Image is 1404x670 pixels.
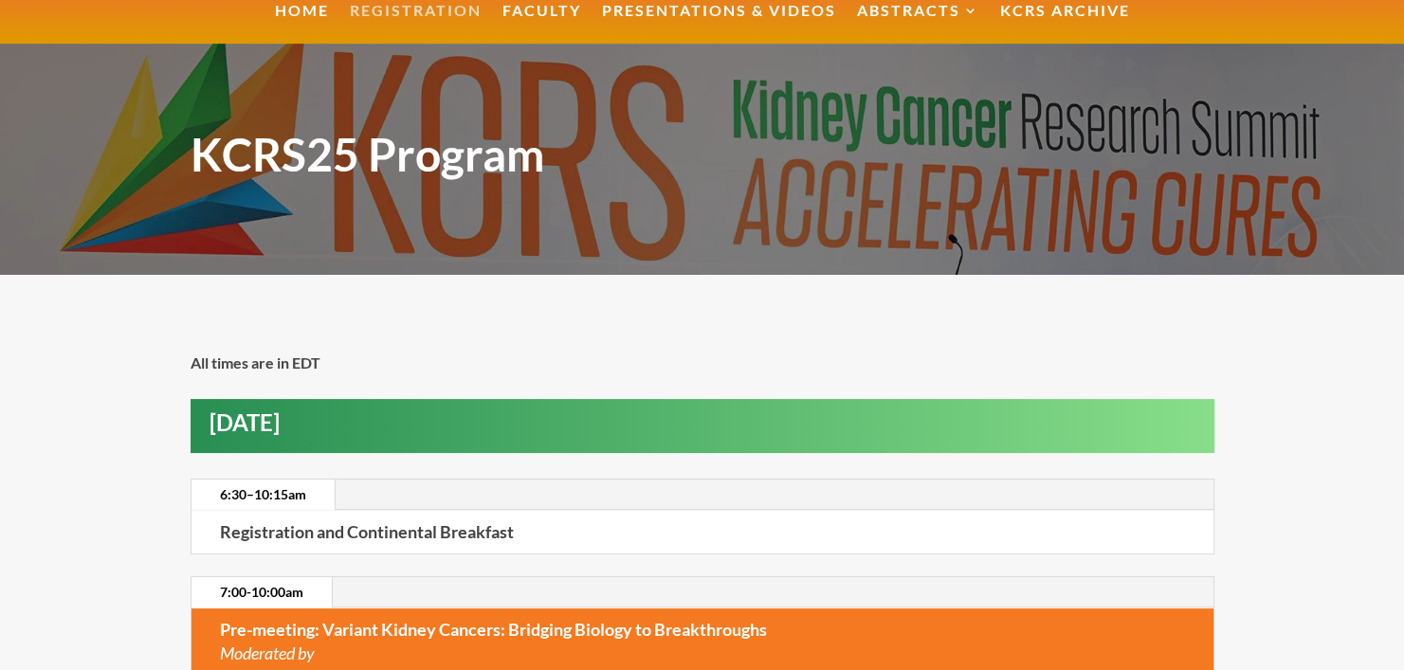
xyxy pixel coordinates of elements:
a: Abstracts [857,4,979,45]
a: Registration [350,4,482,45]
strong: Registration and Continental Breakfast [220,521,514,542]
em: Moderated by [220,643,315,663]
a: Presentations & Videos [602,4,836,45]
a: 6:30–10:15am [191,480,335,510]
a: Home [275,4,329,45]
a: KCRS Archive [1000,4,1130,45]
a: Faculty [502,4,581,45]
h1: KCRS25 Program [191,120,1214,198]
p: All times are in EDT [191,352,1214,374]
h2: [DATE] [210,411,1214,444]
strong: Pre-meeting: Variant Kidney Cancers: Bridging Biology to Breakthroughs [220,619,767,640]
a: 7:00-10:00am [191,577,332,607]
